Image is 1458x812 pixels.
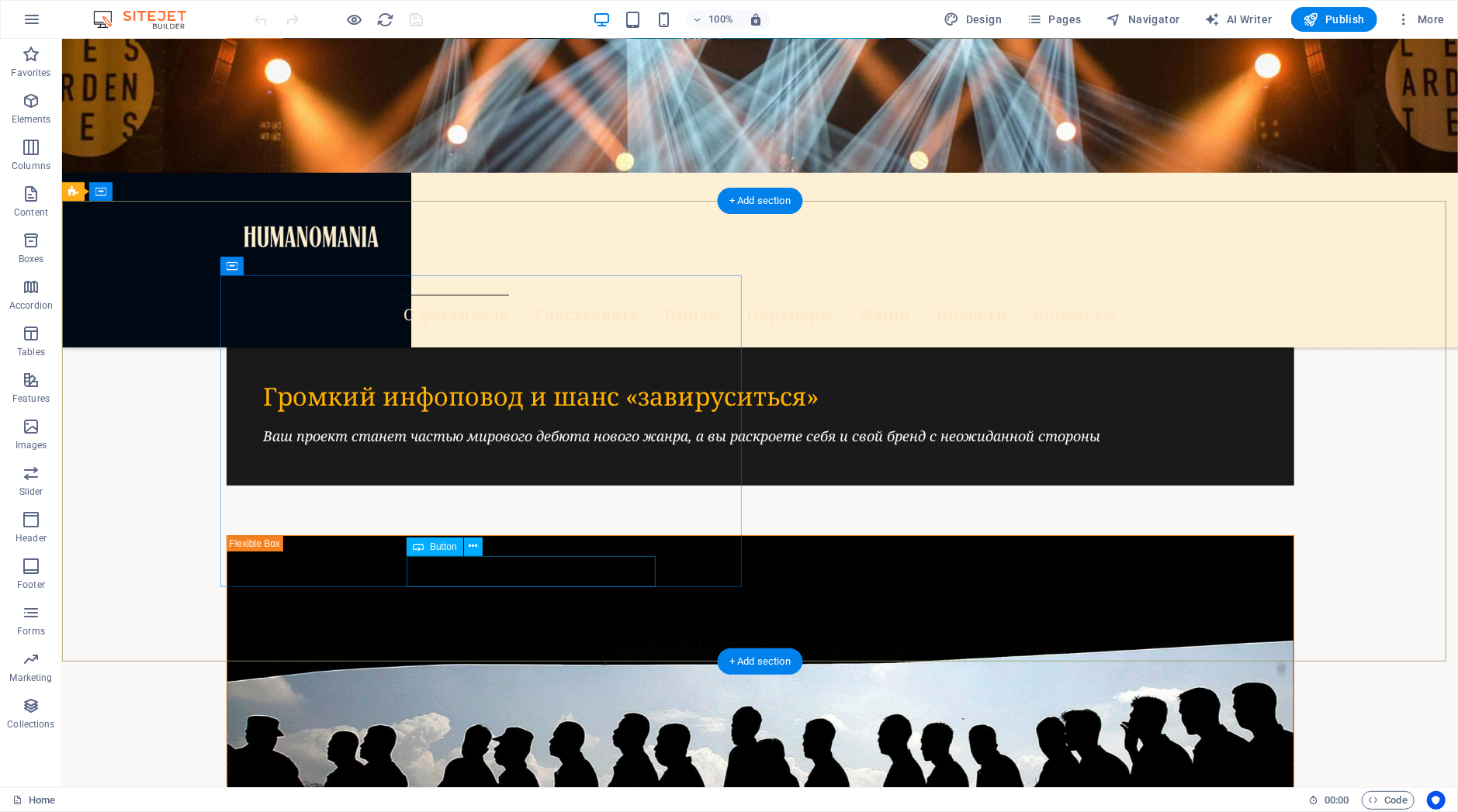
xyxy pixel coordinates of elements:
[1020,7,1087,32] button: Pages
[16,532,47,544] p: Header
[1199,7,1279,32] button: AI Writer
[377,11,395,29] i: Reload page
[1027,12,1081,27] span: Pages
[12,113,51,126] p: Elements
[938,7,1009,32] div: Design (Ctrl+Alt+Y)
[1205,12,1273,27] span: AI Writer
[17,579,45,591] p: Footer
[717,648,803,675] div: + Add section
[12,791,55,810] a: Click to cancel selection. Double-click to open Pages
[708,10,733,29] h6: 100%
[430,542,457,551] span: Button
[1390,7,1451,32] button: More
[1325,791,1349,810] span: 00 00
[1308,791,1349,810] h6: Session time
[17,625,45,638] p: Forms
[19,253,44,265] p: Boxes
[749,12,763,26] i: On resize automatically adjust zoom level to fit chosen device.
[89,10,206,29] img: Editor Logo
[14,206,48,219] p: Content
[944,12,1003,27] span: Design
[1335,794,1338,806] span: :
[717,188,803,214] div: + Add section
[938,7,1009,32] button: Design
[12,392,50,405] p: Features
[9,672,52,684] p: Marketing
[9,299,53,312] p: Accordion
[1100,7,1186,32] button: Navigator
[7,718,54,731] p: Collections
[1362,791,1415,810] button: Code
[345,10,364,29] button: Click here to leave preview mode and continue editing
[16,439,47,451] p: Images
[12,160,50,172] p: Columns
[376,10,395,29] button: reload
[685,10,740,29] button: 100%
[11,67,50,79] p: Favorites
[1369,791,1408,810] span: Code
[1396,12,1445,27] span: More
[19,485,43,498] p: Slider
[1304,12,1365,27] span: Publish
[1291,7,1377,32] button: Publish
[1106,12,1180,27] span: Navigator
[17,346,45,358] p: Tables
[1427,791,1446,810] button: Usercentrics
